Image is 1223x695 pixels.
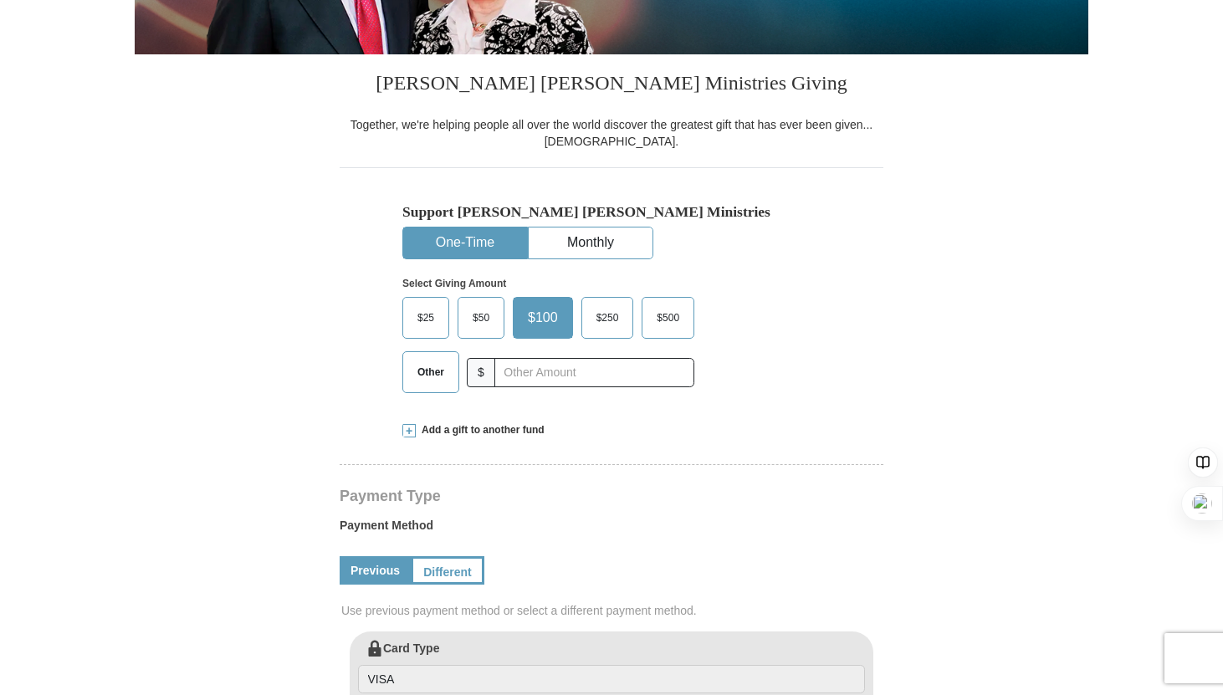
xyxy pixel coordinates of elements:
[529,227,652,258] button: Monthly
[340,54,883,116] h3: [PERSON_NAME] [PERSON_NAME] Ministries Giving
[588,305,627,330] span: $250
[402,278,506,289] strong: Select Giving Amount
[464,305,498,330] span: $50
[340,116,883,150] div: Together, we're helping people all over the world discover the greatest gift that has ever been g...
[416,423,545,437] span: Add a gift to another fund
[411,556,484,585] a: Different
[467,358,495,387] span: $
[402,203,821,221] h5: Support [PERSON_NAME] [PERSON_NAME] Ministries
[340,556,411,585] a: Previous
[358,640,865,693] label: Card Type
[409,305,443,330] span: $25
[341,602,885,619] span: Use previous payment method or select a different payment method.
[519,305,566,330] span: $100
[340,517,883,542] label: Payment Method
[340,489,883,503] h4: Payment Type
[403,227,527,258] button: One-Time
[409,360,453,385] span: Other
[358,665,865,693] input: Card Type
[494,358,694,387] input: Other Amount
[648,305,688,330] span: $500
